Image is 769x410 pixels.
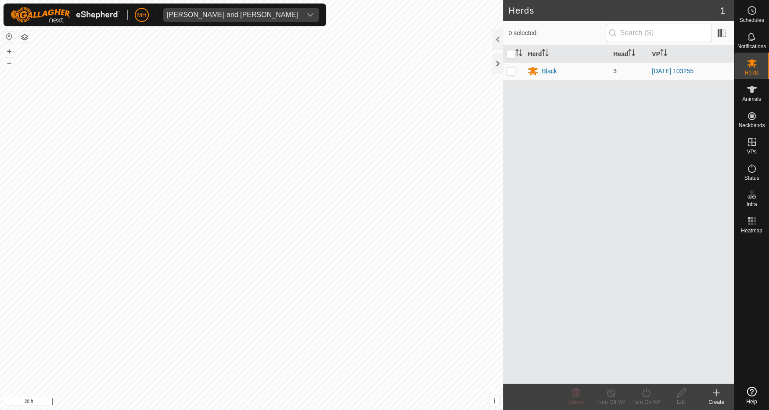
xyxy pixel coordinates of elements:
span: Neckbands [738,123,765,128]
p-sorticon: Activate to sort [515,50,522,57]
div: dropdown trigger [302,8,319,22]
span: Notifications [737,44,766,49]
p-sorticon: Activate to sort [542,50,549,57]
span: Delete [568,399,584,405]
span: 3 [613,68,617,75]
span: 0 selected [508,29,605,38]
button: Map Layers [19,32,30,43]
span: 1 [720,4,725,17]
h2: Herds [508,5,720,16]
p-sorticon: Activate to sort [660,50,667,57]
img: Gallagher Logo [11,7,120,23]
div: Create [699,398,734,406]
span: Schedules [739,18,764,23]
th: Herd [524,46,610,63]
span: Status [744,175,759,181]
div: Black [542,67,557,76]
button: + [4,46,14,57]
span: Herds [744,70,758,75]
span: Rick and Mary Hebbard [163,8,302,22]
span: MH [137,11,147,20]
div: Edit [664,398,699,406]
p-sorticon: Activate to sort [628,50,635,57]
th: Head [610,46,648,63]
span: Help [746,399,757,404]
span: i [493,397,495,405]
span: Infra [746,202,757,207]
button: i [489,396,499,406]
button: – [4,57,14,68]
button: Reset Map [4,32,14,42]
a: Help [734,383,769,408]
span: Heatmap [741,228,762,233]
span: VPs [747,149,756,154]
a: Contact Us [260,399,286,406]
th: VP [648,46,734,63]
div: Turn On VP [629,398,664,406]
div: Turn Off VP [593,398,629,406]
input: Search (S) [606,24,712,42]
span: Animals [742,96,761,102]
a: Privacy Policy [217,399,250,406]
a: [DATE] 103255 [652,68,694,75]
div: [PERSON_NAME] and [PERSON_NAME] [167,11,298,18]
